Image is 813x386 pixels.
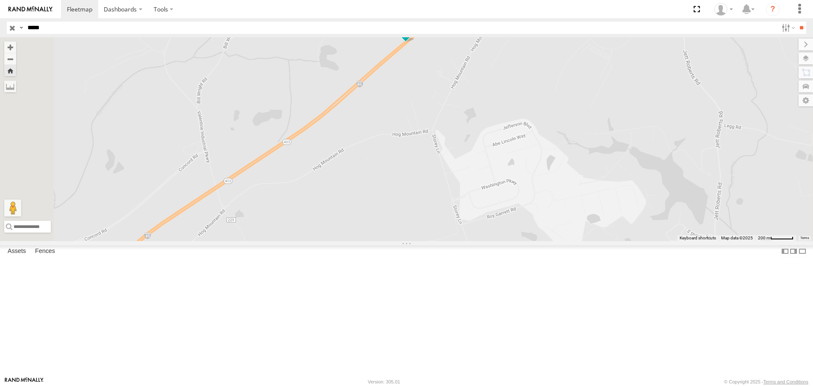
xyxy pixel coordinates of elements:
button: Keyboard shortcuts [680,235,716,241]
label: Search Filter Options [778,22,796,34]
a: Terms and Conditions [763,379,808,384]
button: Drag Pegman onto the map to open Street View [4,200,21,217]
i: ? [766,3,780,16]
label: Hide Summary Table [798,245,807,258]
span: 200 m [758,236,770,240]
label: Search Query [18,22,25,34]
img: rand-logo.svg [8,6,53,12]
a: Visit our Website [5,378,44,386]
button: Zoom Home [4,65,16,76]
span: Map data ©2025 [721,236,753,240]
a: Terms [800,236,809,239]
div: Zack Abernathy [711,3,736,16]
label: Dock Summary Table to the Left [781,245,789,258]
button: Zoom in [4,42,16,53]
div: Version: 305.01 [368,379,400,384]
label: Map Settings [799,94,813,106]
div: © Copyright 2025 - [724,379,808,384]
label: Fences [31,246,59,258]
label: Dock Summary Table to the Right [789,245,798,258]
label: Measure [4,81,16,92]
label: Assets [3,246,30,258]
button: Zoom out [4,53,16,65]
button: Map Scale: 200 m per 51 pixels [755,235,796,241]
